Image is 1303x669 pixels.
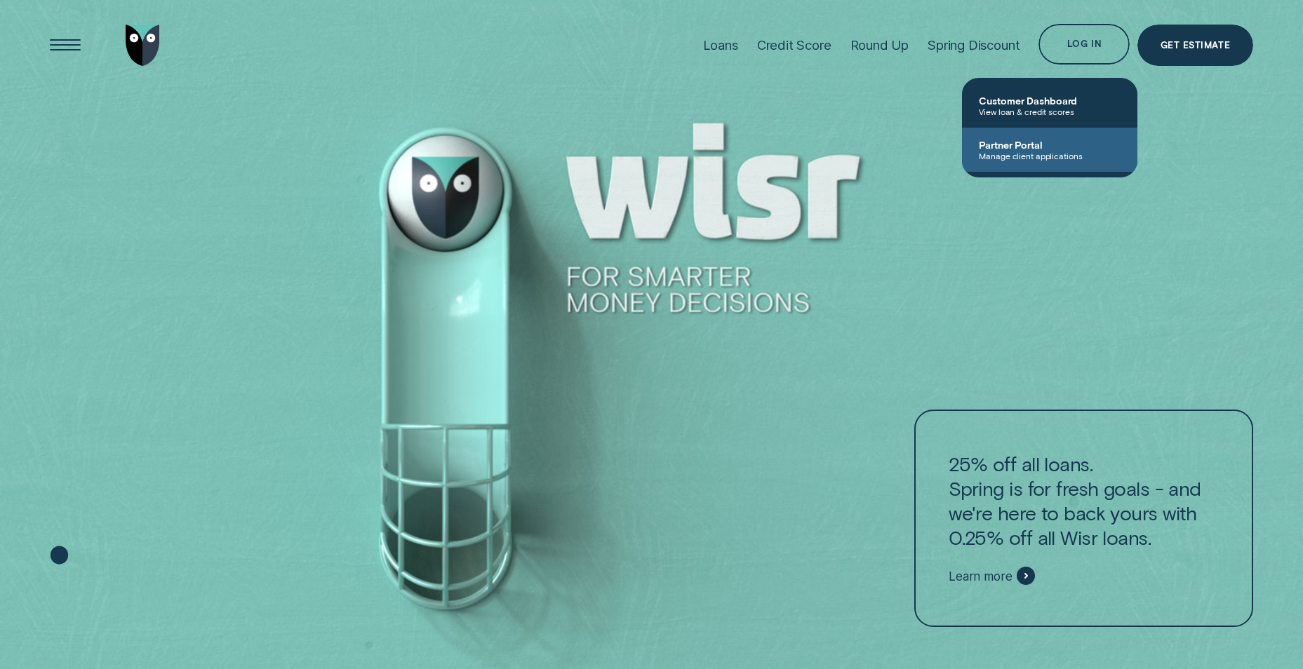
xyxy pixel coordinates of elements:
span: Customer Dashboard [979,95,1121,107]
a: Partner PortalManage client applications [962,128,1137,172]
img: Wisr [126,25,160,65]
a: Get Estimate [1137,25,1252,65]
span: Manage client applications [979,151,1121,161]
button: Log in [1038,24,1130,65]
a: 25% off all loans.Spring is for fresh goals - and we're here to back yours with 0.25% off all Wis... [914,410,1252,627]
div: Credit Score [757,37,831,53]
div: Loans [703,37,738,53]
div: Spring Discount [928,37,1020,53]
span: Learn more [949,569,1012,584]
a: Customer DashboardView loan & credit scores [962,83,1137,128]
span: Partner Portal [979,139,1121,151]
span: View loan & credit scores [979,107,1121,116]
div: Round Up [850,37,909,53]
p: 25% off all loans. Spring is for fresh goals - and we're here to back yours with 0.25% off all Wi... [949,452,1219,550]
button: Open Menu [45,25,86,65]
